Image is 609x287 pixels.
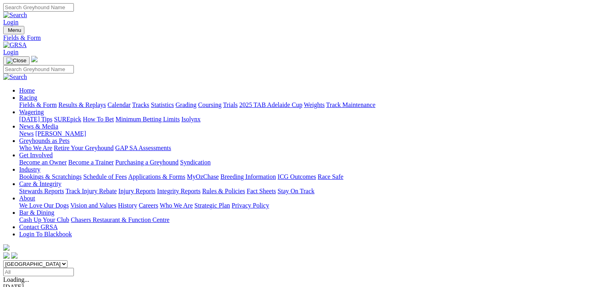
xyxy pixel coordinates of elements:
[151,101,174,108] a: Statistics
[202,188,245,194] a: Rules & Policies
[19,231,72,238] a: Login To Blackbook
[83,173,127,180] a: Schedule of Fees
[31,56,38,62] img: logo-grsa-white.png
[220,173,276,180] a: Breeding Information
[19,137,69,144] a: Greyhounds as Pets
[19,216,69,223] a: Cash Up Your Club
[71,216,169,223] a: Chasers Restaurant & Function Centre
[19,101,57,108] a: Fields & Form
[317,173,343,180] a: Race Safe
[19,94,37,101] a: Racing
[19,116,52,123] a: [DATE] Tips
[139,202,158,209] a: Careers
[304,101,325,108] a: Weights
[232,202,269,209] a: Privacy Policy
[68,159,114,166] a: Become a Trainer
[194,202,230,209] a: Strategic Plan
[19,144,52,151] a: Who We Are
[19,173,606,180] div: Industry
[54,116,81,123] a: SUREpick
[3,42,27,49] img: GRSA
[326,101,375,108] a: Track Maintenance
[6,57,26,64] img: Close
[19,224,58,230] a: Contact GRSA
[187,173,219,180] a: MyOzChase
[3,49,18,55] a: Login
[3,252,10,259] img: facebook.svg
[19,130,606,137] div: News & Media
[19,180,61,187] a: Care & Integrity
[115,159,179,166] a: Purchasing a Greyhound
[8,27,21,33] span: Menu
[11,252,18,259] img: twitter.svg
[118,188,155,194] a: Injury Reports
[19,202,69,209] a: We Love Our Dogs
[19,144,606,152] div: Greyhounds as Pets
[70,202,116,209] a: Vision and Values
[176,101,196,108] a: Grading
[19,188,64,194] a: Stewards Reports
[35,130,86,137] a: [PERSON_NAME]
[239,101,302,108] a: 2025 TAB Adelaide Cup
[19,123,58,130] a: News & Media
[107,101,131,108] a: Calendar
[180,159,210,166] a: Syndication
[278,188,314,194] a: Stay On Track
[132,101,149,108] a: Tracks
[157,188,200,194] a: Integrity Reports
[3,65,74,73] input: Search
[115,144,171,151] a: GAP SA Assessments
[3,3,74,12] input: Search
[19,188,606,195] div: Care & Integrity
[3,56,30,65] button: Toggle navigation
[223,101,238,108] a: Trials
[247,188,276,194] a: Fact Sheets
[3,19,18,26] a: Login
[118,202,137,209] a: History
[19,116,606,123] div: Wagering
[19,216,606,224] div: Bar & Dining
[3,73,27,81] img: Search
[54,144,114,151] a: Retire Your Greyhound
[3,244,10,251] img: logo-grsa-white.png
[19,159,67,166] a: Become an Owner
[19,101,606,109] div: Racing
[278,173,316,180] a: ICG Outcomes
[19,195,35,202] a: About
[19,202,606,209] div: About
[58,101,106,108] a: Results & Replays
[65,188,117,194] a: Track Injury Rebate
[198,101,222,108] a: Coursing
[19,159,606,166] div: Get Involved
[19,109,44,115] a: Wagering
[3,26,24,34] button: Toggle navigation
[3,276,29,283] span: Loading...
[3,268,74,276] input: Select date
[19,166,40,173] a: Industry
[115,116,180,123] a: Minimum Betting Limits
[19,130,34,137] a: News
[83,116,114,123] a: How To Bet
[19,87,35,94] a: Home
[19,209,54,216] a: Bar & Dining
[19,173,81,180] a: Bookings & Scratchings
[19,152,53,158] a: Get Involved
[160,202,193,209] a: Who We Are
[3,12,27,19] img: Search
[181,116,200,123] a: Isolynx
[3,34,606,42] a: Fields & Form
[128,173,185,180] a: Applications & Forms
